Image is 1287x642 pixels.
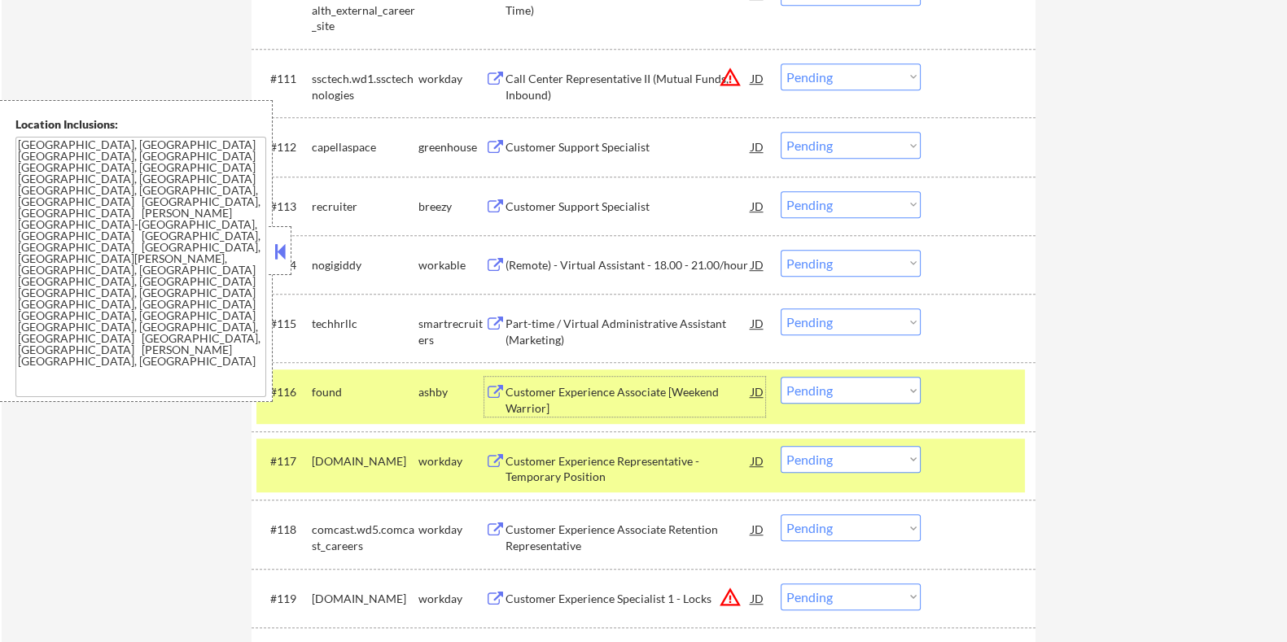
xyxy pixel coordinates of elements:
[749,514,765,544] div: JD
[269,453,298,469] div: #117
[749,250,765,279] div: JD
[418,453,484,469] div: workday
[505,453,751,485] div: Customer Experience Representative - Temporary Position
[311,199,418,215] div: recruiter
[269,591,298,607] div: #119
[418,71,484,87] div: workday
[505,257,751,273] div: (Remote) - Virtual Assistant - 18.00 - 21.00/hour
[749,132,765,161] div: JD
[718,586,741,609] button: warning_amber
[418,257,484,273] div: workable
[311,257,418,273] div: nogigiddy
[749,308,765,338] div: JD
[311,453,418,469] div: [DOMAIN_NAME]
[749,377,765,406] div: JD
[311,384,418,400] div: found
[418,199,484,215] div: breezy
[505,71,751,103] div: Call Center Representative II (Mutual Funds, Inbound)
[505,316,751,347] div: Part-time / Virtual Administrative Assistant (Marketing)
[418,591,484,607] div: workday
[749,63,765,93] div: JD
[418,139,484,155] div: greenhouse
[418,522,484,538] div: workday
[505,384,751,416] div: Customer Experience Associate [Weekend Warrior]
[311,522,418,553] div: comcast.wd5.comcast_careers
[311,71,418,103] div: ssctech.wd1.ssctechnologies
[15,116,266,133] div: Location Inclusions:
[749,446,765,475] div: JD
[269,522,298,538] div: #118
[505,522,751,553] div: Customer Experience Associate Retention Representative
[418,316,484,347] div: smartrecruiters
[505,139,751,155] div: Customer Support Specialist
[311,316,418,332] div: techhrllc
[269,71,298,87] div: #111
[505,591,751,607] div: Customer Experience Specialist 1 - Locks
[311,591,418,607] div: [DOMAIN_NAME]
[749,191,765,221] div: JD
[505,199,751,215] div: Customer Support Specialist
[749,583,765,613] div: JD
[718,66,741,89] button: warning_amber
[311,139,418,155] div: capellaspace
[418,384,484,400] div: ashby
